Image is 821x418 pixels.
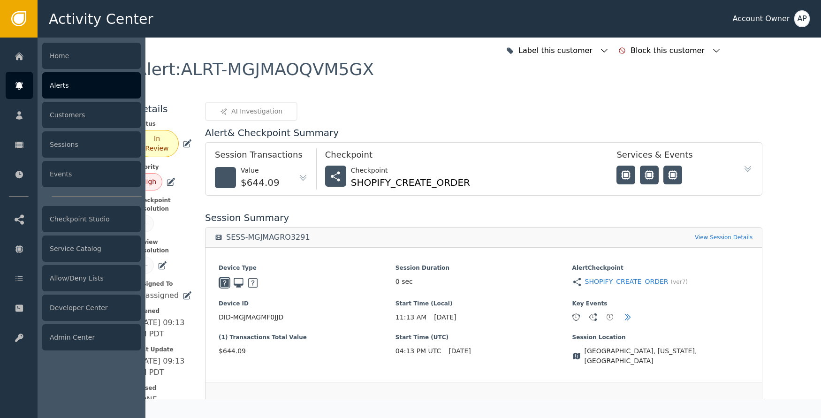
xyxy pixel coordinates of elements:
[219,264,395,272] span: Device Type
[585,277,669,287] a: SHOPIFY_CREATE_ORDER
[205,126,762,140] div: Alert & Checkpoint Summary
[6,131,141,158] a: Sessions
[449,346,471,356] span: [DATE]
[351,166,470,175] div: Checkpoint
[42,206,141,232] div: Checkpoint Studio
[395,277,413,287] span: 0 sec
[215,148,308,166] div: Session Transactions
[135,280,192,288] span: Assigned To
[732,13,790,24] div: Account Owner
[42,295,141,321] div: Developer Center
[42,102,141,128] div: Customers
[6,72,141,99] a: Alerts
[141,134,173,153] div: In Review
[42,161,141,187] div: Events
[6,294,141,321] a: Developer Center
[395,299,572,308] span: Start Time (Local)
[631,45,707,56] div: Block this customer
[219,299,395,308] span: Device ID
[135,345,192,354] span: Last Update
[6,324,141,351] a: Admin Center
[572,299,749,308] span: Key Events
[49,8,153,30] span: Activity Center
[205,211,762,225] div: Session Summary
[219,346,395,356] span: $644.09
[395,312,426,322] span: 11:13 AM
[135,163,192,171] span: Priority
[351,175,470,190] div: SHOPIFY_CREATE_ORDER
[671,278,688,286] span: (ver 7 )
[226,233,310,242] div: SESS-MGJMAGRO3291
[504,40,611,61] button: Label this customer
[135,61,374,78] div: Alert : ALRT-MGJMAOQVM5GX
[135,317,192,340] div: [DATE] 09:13 AM PDT
[42,43,141,69] div: Home
[6,265,141,292] a: Allow/Deny Lists
[135,307,192,315] span: Opened
[42,72,141,99] div: Alerts
[6,160,141,188] a: Events
[434,312,456,322] span: [DATE]
[6,101,141,129] a: Customers
[572,333,749,342] span: Session Location
[395,264,572,272] span: Session Duration
[135,384,192,392] span: Closed
[607,314,613,320] div: 1
[573,314,579,320] div: 1
[794,10,810,27] button: AP
[219,312,395,322] span: DID-MGJMAGMF0JJD
[6,42,141,69] a: Home
[590,314,596,320] div: 1
[135,120,192,128] span: Status
[135,196,192,213] span: Checkpoint Resolution
[219,333,395,342] span: (1) Transactions Total Value
[135,102,192,116] div: Details
[42,236,141,262] div: Service Catalog
[6,235,141,262] a: Service Catalog
[135,238,192,255] span: Review Resolution
[585,346,749,366] span: [GEOGRAPHIC_DATA], [US_STATE], [GEOGRAPHIC_DATA]
[6,205,141,233] a: Checkpoint Studio
[135,356,192,378] div: [DATE] 09:13 AM PDT
[325,148,598,166] div: Checkpoint
[395,346,441,356] span: 04:13 PM UTC
[616,148,729,166] div: Services & Events
[42,265,141,291] div: Allow/Deny Lists
[695,233,753,242] a: View Session Details
[241,175,280,190] div: $644.09
[616,40,723,61] button: Block this customer
[135,290,179,301] div: Unassigned
[395,333,572,342] span: Start Time (UTC)
[518,45,595,56] div: Label this customer
[241,166,280,175] div: Value
[42,324,141,350] div: Admin Center
[42,131,141,158] div: Sessions
[572,264,749,272] span: Alert Checkpoint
